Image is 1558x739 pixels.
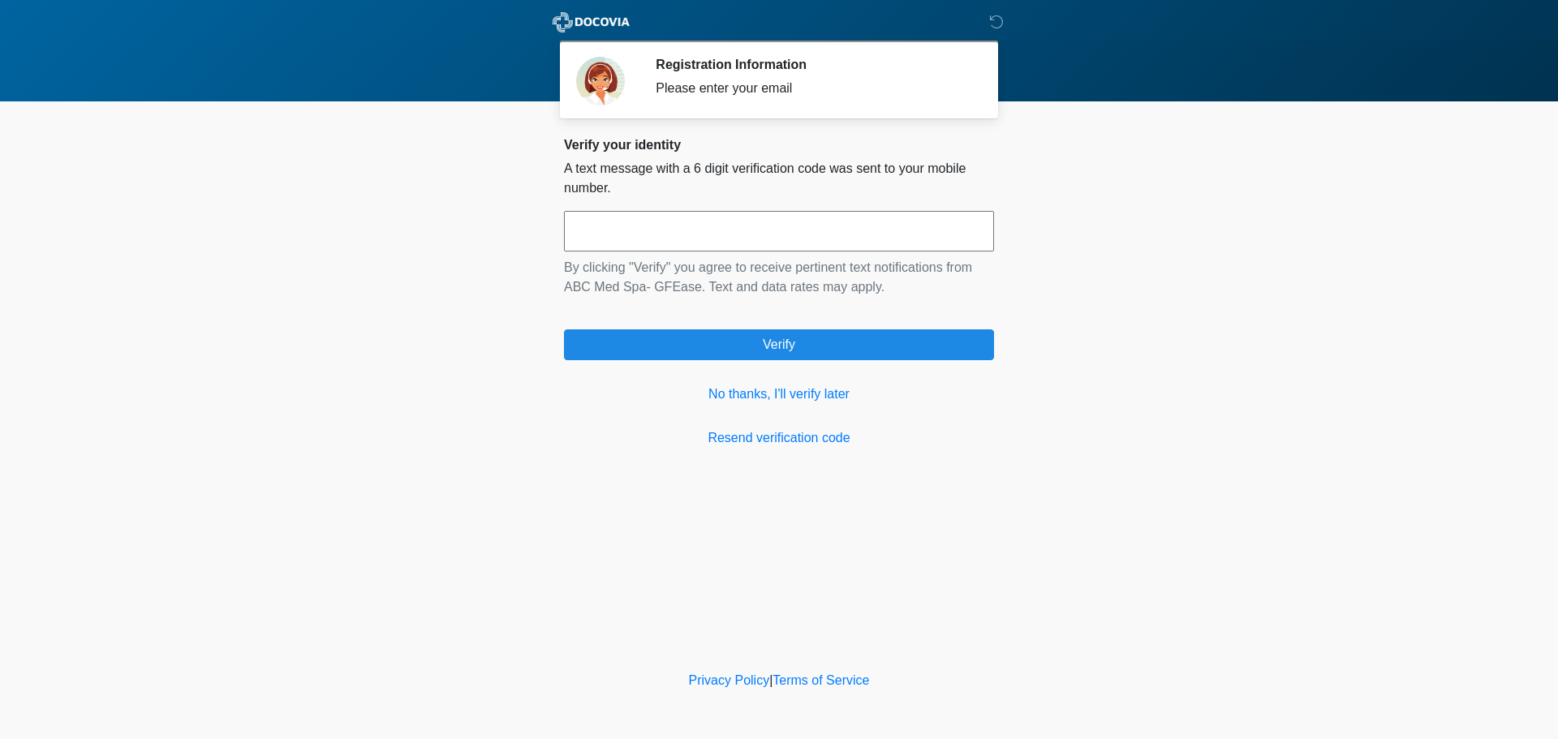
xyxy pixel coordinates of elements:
[564,258,994,297] p: By clicking "Verify" you agree to receive pertinent text notifications from ABC Med Spa- GFEase. ...
[564,329,994,360] button: Verify
[656,79,970,98] div: Please enter your email
[564,159,994,198] p: A text message with a 6 digit verification code was sent to your mobile number.
[576,57,625,105] img: Agent Avatar
[656,57,970,72] h2: Registration Information
[564,428,994,448] a: Resend verification code
[689,673,770,687] a: Privacy Policy
[773,673,869,687] a: Terms of Service
[564,385,994,404] a: No thanks, I'll verify later
[548,12,635,32] img: ABC Med Spa- GFEase Logo
[564,137,994,153] h2: Verify your identity
[769,673,773,687] a: |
